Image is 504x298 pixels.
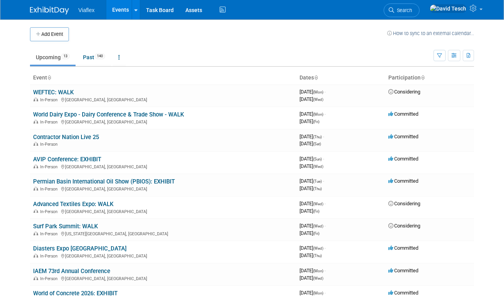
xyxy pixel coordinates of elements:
span: Committed [388,178,418,184]
a: World of Concrete 2026: EXHIBIT [33,290,118,297]
span: [DATE] [300,163,323,169]
a: Contractor Nation Live 25 [33,134,99,141]
th: Participation [385,71,474,85]
span: - [323,156,324,162]
span: (Tue) [313,179,322,183]
span: (Fri) [313,231,319,236]
span: [DATE] [300,89,326,95]
a: Permian Basin International Oil Show (PBIOS): EXHIBIT [33,178,175,185]
div: [GEOGRAPHIC_DATA], [GEOGRAPHIC_DATA] [33,185,293,192]
span: Considering [388,201,420,206]
span: [DATE] [300,290,326,296]
span: (Wed) [313,224,323,228]
span: Committed [388,111,418,117]
img: In-Person Event [33,120,38,123]
img: David Tesch [430,4,467,13]
span: [DATE] [300,111,326,117]
button: Add Event [30,27,69,41]
span: [DATE] [300,252,322,258]
span: [DATE] [300,178,324,184]
div: [GEOGRAPHIC_DATA], [GEOGRAPHIC_DATA] [33,96,293,102]
span: (Wed) [313,164,323,169]
span: (Wed) [313,246,323,250]
a: How to sync to an external calendar... [387,30,474,36]
img: ExhibitDay [30,7,69,14]
span: [DATE] [300,118,319,124]
span: (Thu) [313,135,322,139]
span: In-Person [40,142,60,147]
a: WEFTEC: WALK [33,89,74,96]
th: Dates [296,71,385,85]
span: - [324,245,326,251]
img: In-Person Event [33,97,38,101]
span: Viaflex [78,7,95,13]
img: In-Person Event [33,209,38,213]
span: - [324,201,326,206]
span: Search [394,7,412,13]
a: Past140 [77,50,111,65]
span: - [323,134,324,139]
div: [GEOGRAPHIC_DATA], [GEOGRAPHIC_DATA] [33,252,293,259]
div: [GEOGRAPHIC_DATA], [GEOGRAPHIC_DATA] [33,208,293,214]
span: 140 [95,53,105,59]
span: [DATE] [300,201,326,206]
span: (Thu) [313,187,322,191]
a: Advanced Textiles Expo: WALK [33,201,113,208]
span: - [324,268,326,273]
span: 13 [61,53,70,59]
span: [DATE] [300,96,323,102]
span: In-Person [40,276,60,281]
a: IAEM 73rd Annual Conference [33,268,110,275]
span: (Thu) [313,254,322,258]
th: Event [30,71,296,85]
a: AVIP Conference: EXHIBIT [33,156,101,163]
span: In-Person [40,97,60,102]
span: In-Person [40,231,60,236]
span: [DATE] [300,156,324,162]
span: Considering [388,89,420,95]
span: In-Person [40,120,60,125]
span: [DATE] [300,141,321,146]
span: [DATE] [300,245,326,251]
span: (Mon) [313,90,323,94]
span: - [323,178,324,184]
span: [DATE] [300,223,326,229]
div: [US_STATE][GEOGRAPHIC_DATA], [GEOGRAPHIC_DATA] [33,230,293,236]
span: [DATE] [300,268,326,273]
span: [DATE] [300,230,319,236]
span: (Mon) [313,269,323,273]
span: - [324,290,326,296]
span: Committed [388,245,418,251]
img: In-Person Event [33,142,38,146]
span: (Mon) [313,291,323,295]
img: In-Person Event [33,254,38,257]
span: (Wed) [313,97,323,102]
span: - [324,89,326,95]
span: Committed [388,290,418,296]
span: (Mon) [313,112,323,116]
span: In-Person [40,187,60,192]
a: Upcoming13 [30,50,76,65]
a: Diasters Expo [GEOGRAPHIC_DATA] [33,245,127,252]
div: [GEOGRAPHIC_DATA], [GEOGRAPHIC_DATA] [33,275,293,281]
img: In-Person Event [33,231,38,235]
span: - [324,111,326,117]
span: Committed [388,156,418,162]
a: Surf Park Summit: WALK [33,223,98,230]
span: (Sun) [313,157,322,161]
span: (Sat) [313,142,321,146]
a: World Dairy Expo - Dairy Conference & Trade Show - WALK [33,111,184,118]
span: [DATE] [300,134,324,139]
span: In-Person [40,209,60,214]
span: Considering [388,223,420,229]
div: [GEOGRAPHIC_DATA], [GEOGRAPHIC_DATA] [33,118,293,125]
a: Sort by Start Date [314,74,318,81]
span: [DATE] [300,275,323,281]
a: Sort by Event Name [47,74,51,81]
span: Committed [388,134,418,139]
img: In-Person Event [33,164,38,168]
span: (Fri) [313,209,319,213]
span: Committed [388,268,418,273]
span: (Wed) [313,202,323,206]
a: Sort by Participation Type [421,74,425,81]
